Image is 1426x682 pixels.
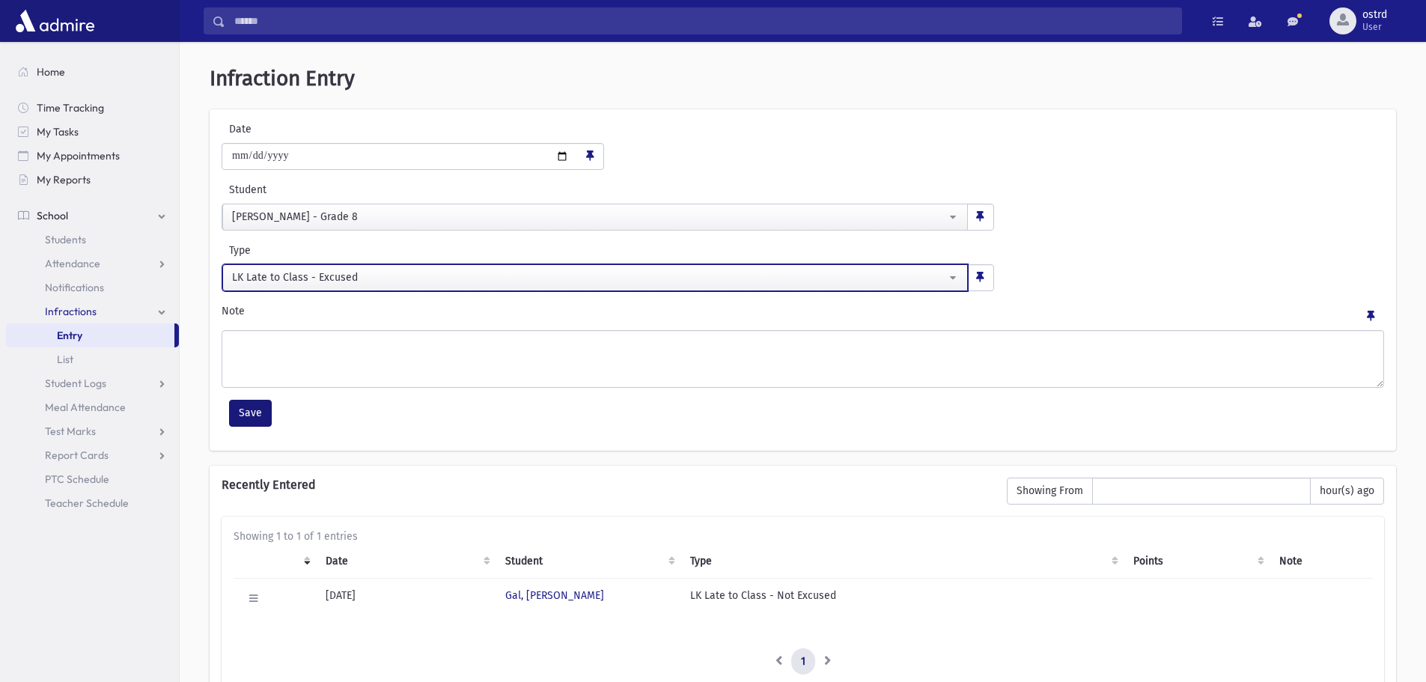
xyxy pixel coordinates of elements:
[681,578,1124,618] td: LK Late to Class - Not Excused
[232,270,946,285] div: LK Late to Class - Excused
[232,209,946,225] div: [PERSON_NAME] - Grade 8
[6,443,179,467] a: Report Cards
[222,121,349,137] label: Date
[317,544,497,579] th: Date: activate to sort column ascending
[681,544,1124,579] th: Type: activate to sort column ascending
[222,264,968,291] button: LK Late to Class - Excused
[45,281,104,294] span: Notifications
[37,101,104,115] span: Time Tracking
[6,252,179,275] a: Attendance
[222,303,245,324] label: Note
[45,257,100,270] span: Attendance
[37,173,91,186] span: My Reports
[791,648,815,675] a: 1
[1270,544,1372,579] th: Note
[6,60,179,84] a: Home
[222,478,992,492] h6: Recently Entered
[496,544,680,579] th: Student: activate to sort column ascending
[37,125,79,138] span: My Tasks
[37,149,120,162] span: My Appointments
[45,305,97,318] span: Infractions
[45,496,129,510] span: Teacher Schedule
[6,204,179,228] a: School
[225,7,1181,34] input: Search
[505,589,604,602] a: Gal, [PERSON_NAME]
[229,400,272,427] button: Save
[1310,478,1384,505] span: hour(s) ago
[6,395,179,419] a: Meal Attendance
[1362,9,1387,21] span: ostrd
[45,448,109,462] span: Report Cards
[45,233,86,246] span: Students
[6,491,179,515] a: Teacher Schedule
[222,182,737,198] label: Student
[6,467,179,491] a: PTC Schedule
[6,120,179,144] a: My Tasks
[1362,21,1387,33] span: User
[6,323,174,347] a: Entry
[1124,544,1271,579] th: Points: activate to sort column ascending
[234,529,1372,544] div: Showing 1 to 1 of 1 entries
[6,168,179,192] a: My Reports
[6,419,179,443] a: Test Marks
[6,96,179,120] a: Time Tracking
[57,353,73,366] span: List
[12,6,98,36] img: AdmirePro
[45,401,126,414] span: Meal Attendance
[222,204,968,231] button: Zelunka, Naftali - Grade 8
[6,371,179,395] a: Student Logs
[210,66,355,91] span: Infraction Entry
[222,243,608,258] label: Type
[6,228,179,252] a: Students
[1007,478,1093,505] span: Showing From
[45,377,106,390] span: Student Logs
[37,209,68,222] span: School
[6,275,179,299] a: Notifications
[37,65,65,79] span: Home
[57,329,82,342] span: Entry
[45,472,109,486] span: PTC Schedule
[6,347,179,371] a: List
[45,424,96,438] span: Test Marks
[6,144,179,168] a: My Appointments
[317,578,497,618] td: [DATE]
[6,299,179,323] a: Infractions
